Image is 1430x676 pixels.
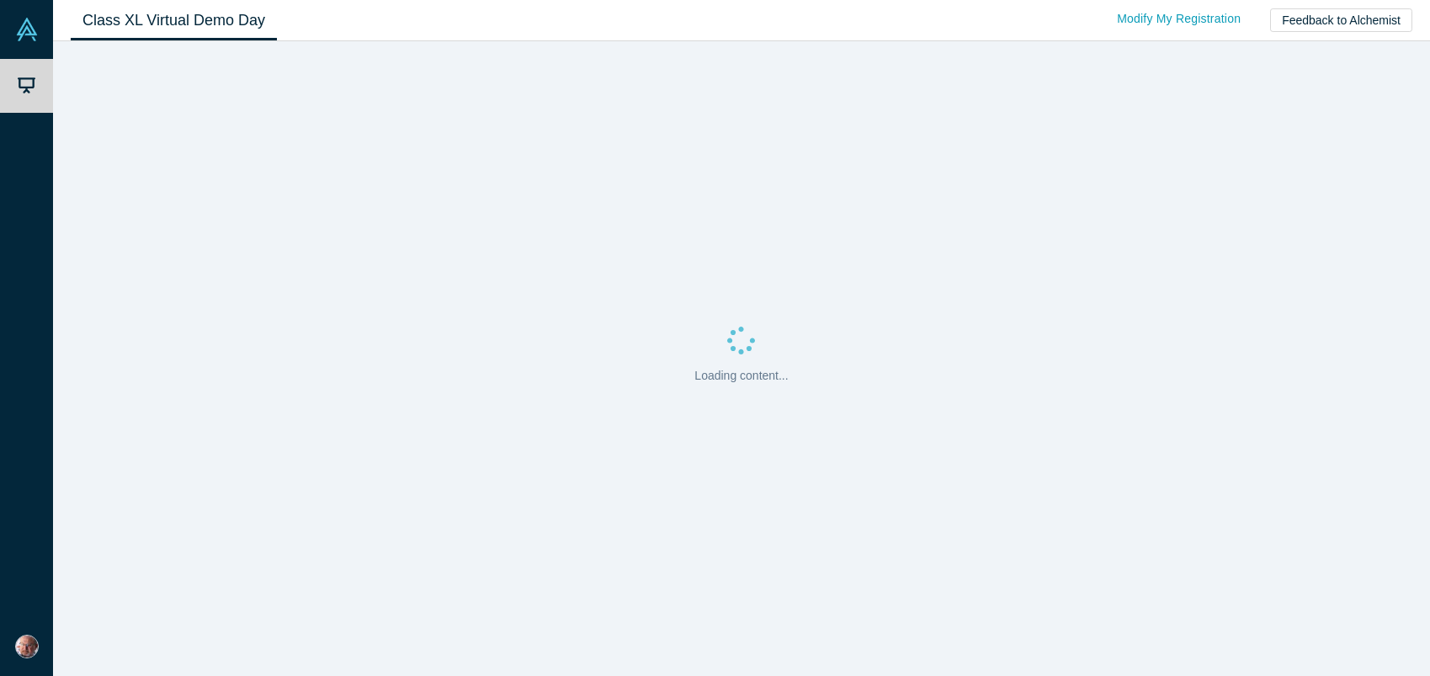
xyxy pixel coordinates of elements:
button: Feedback to Alchemist [1270,8,1412,32]
img: Alchemist Vault Logo [15,18,39,41]
a: Class XL Virtual Demo Day [71,1,277,40]
img: Carlos Baradello's Account [15,635,39,658]
p: Loading content... [694,367,788,385]
a: Modify My Registration [1099,4,1258,34]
